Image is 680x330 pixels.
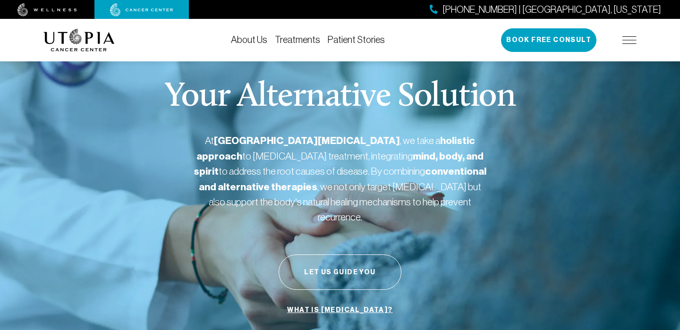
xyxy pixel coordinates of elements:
p: Your Alternative Solution [164,80,515,114]
button: Let Us Guide You [279,254,401,290]
strong: conventional and alternative therapies [199,165,486,193]
strong: holistic approach [196,135,475,162]
button: Book Free Consult [501,28,596,52]
a: Patient Stories [328,34,385,45]
a: About Us [231,34,267,45]
a: Treatments [275,34,320,45]
span: [PHONE_NUMBER] | [GEOGRAPHIC_DATA], [US_STATE] [442,3,661,17]
img: logo [43,29,115,51]
img: cancer center [110,3,173,17]
img: wellness [17,3,77,17]
a: [PHONE_NUMBER] | [GEOGRAPHIC_DATA], [US_STATE] [430,3,661,17]
a: What is [MEDICAL_DATA]? [285,301,395,319]
img: icon-hamburger [622,36,637,44]
p: At , we take a to [MEDICAL_DATA] treatment, integrating to address the root causes of disease. By... [194,133,486,224]
strong: [GEOGRAPHIC_DATA][MEDICAL_DATA] [214,135,400,147]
